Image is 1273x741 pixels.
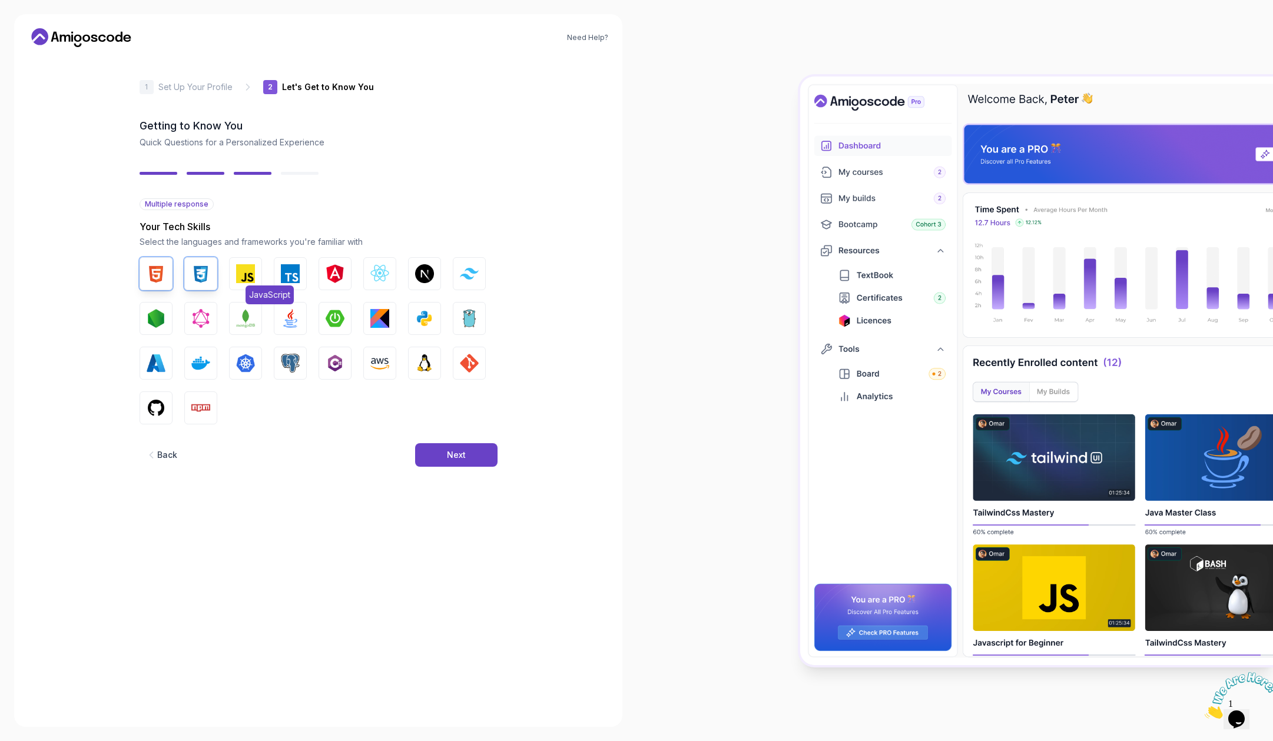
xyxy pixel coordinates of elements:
img: Docker [191,354,210,373]
img: Go [460,309,479,328]
img: C# [326,354,344,373]
img: MongoDB [236,309,255,328]
img: Java [281,309,300,328]
button: Npm [184,391,217,424]
button: PostgreSQL [274,347,307,380]
button: GIT [453,347,486,380]
button: JavaScriptJavaScript [229,257,262,290]
button: CSS [184,257,217,290]
img: Npm [191,398,210,417]
h2: Getting to Know You [140,118,498,134]
button: Azure [140,347,173,380]
img: GraphQL [191,309,210,328]
img: Python [415,309,434,328]
button: Next.js [408,257,441,290]
p: Your Tech Skills [140,220,498,234]
img: TypeScript [281,264,300,283]
button: MongoDB [229,302,262,335]
img: PostgreSQL [281,354,300,373]
div: Back [157,449,177,461]
button: React.js [363,257,396,290]
img: Chat attention grabber [5,5,78,51]
button: Tailwind CSS [453,257,486,290]
button: C# [319,347,352,380]
span: JavaScript [246,285,294,304]
p: 1 [145,84,148,91]
img: Kotlin [370,309,389,328]
button: Next [415,443,498,467]
a: Need Help? [567,33,608,42]
button: Spring Boot [319,302,352,335]
img: JavaScript [236,264,255,283]
button: GraphQL [184,302,217,335]
button: Docker [184,347,217,380]
img: Angular [326,264,344,283]
div: Next [447,449,466,461]
img: GitHub [147,398,165,417]
img: HTML [147,264,165,283]
img: Azure [147,354,165,373]
img: React.js [370,264,389,283]
button: HTML [140,257,173,290]
button: Go [453,302,486,335]
span: Multiple response [145,200,208,209]
p: Let's Get to Know You [282,81,374,93]
p: Select the languages and frameworks you're familiar with [140,236,498,248]
p: Quick Questions for a Personalized Experience [140,137,498,148]
img: Node.js [147,309,165,328]
button: Kubernetes [229,347,262,380]
img: Spring Boot [326,309,344,328]
button: TypeScript [274,257,307,290]
button: GitHub [140,391,173,424]
iframe: chat widget [1200,667,1273,723]
button: Angular [319,257,352,290]
button: Java [274,302,307,335]
p: Set Up Your Profile [158,81,233,93]
img: CSS [191,264,210,283]
img: GIT [460,354,479,373]
img: AWS [370,354,389,373]
span: 1 [5,5,9,15]
img: Tailwind CSS [460,268,479,279]
a: Home link [28,28,134,47]
button: Kotlin [363,302,396,335]
img: Amigoscode Dashboard [800,77,1273,665]
button: AWS [363,347,396,380]
p: 2 [268,84,273,91]
img: Next.js [415,264,434,283]
button: Linux [408,347,441,380]
img: Linux [415,354,434,373]
button: Back [140,443,183,467]
img: Kubernetes [236,354,255,373]
button: Python [408,302,441,335]
button: Node.js [140,302,173,335]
